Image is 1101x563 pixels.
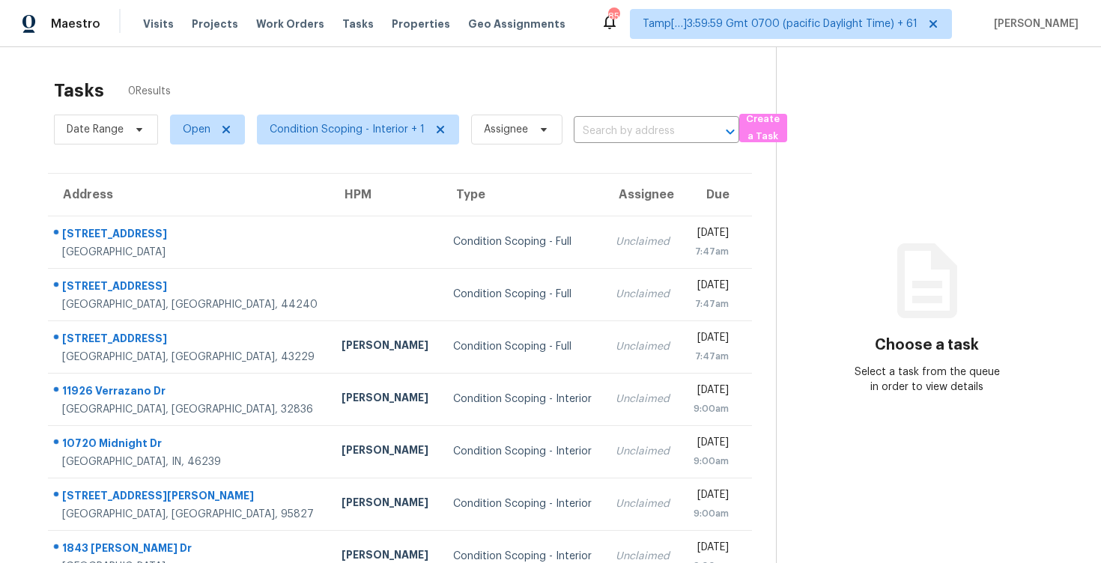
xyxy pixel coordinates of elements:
[62,279,318,297] div: [STREET_ADDRESS]
[694,454,729,469] div: 9:00am
[616,496,670,511] div: Unclaimed
[62,297,318,312] div: [GEOGRAPHIC_DATA], [GEOGRAPHIC_DATA], 44240
[62,436,318,454] div: 10720 Midnight Dr
[62,245,318,260] div: [GEOGRAPHIC_DATA]
[62,383,318,402] div: 11926 Verrazano Dr
[143,16,174,31] span: Visits
[62,226,318,245] div: [STREET_ADDRESS]
[694,349,729,364] div: 7:47am
[67,122,124,137] span: Date Range
[62,507,318,522] div: [GEOGRAPHIC_DATA], [GEOGRAPHIC_DATA], 95827
[342,390,428,409] div: [PERSON_NAME]
[608,9,619,24] div: 856
[616,287,670,302] div: Unclaimed
[453,444,592,459] div: Condition Scoping - Interior
[468,16,565,31] span: Geo Assignments
[739,114,787,142] button: Create a Task
[604,174,682,216] th: Assignee
[682,174,752,216] th: Due
[747,111,780,145] span: Create a Task
[616,392,670,407] div: Unclaimed
[62,331,318,350] div: [STREET_ADDRESS]
[256,16,324,31] span: Work Orders
[51,16,100,31] span: Maestro
[988,16,1079,31] span: [PERSON_NAME]
[453,339,592,354] div: Condition Scoping - Full
[453,234,592,249] div: Condition Scoping - Full
[62,488,318,507] div: [STREET_ADDRESS][PERSON_NAME]
[54,83,104,98] h2: Tasks
[616,234,670,249] div: Unclaimed
[694,401,729,416] div: 9:00am
[342,442,428,461] div: [PERSON_NAME]
[62,454,318,469] div: [GEOGRAPHIC_DATA], IN, 46239
[453,392,592,407] div: Condition Scoping - Interior
[694,540,729,559] div: [DATE]
[62,541,318,559] div: 1843 [PERSON_NAME] Dr
[694,244,729,259] div: 7:47am
[192,16,238,31] span: Projects
[694,487,729,506] div: [DATE]
[270,122,425,137] span: Condition Scoping - Interior + 1
[484,122,528,137] span: Assignee
[62,350,318,365] div: [GEOGRAPHIC_DATA], [GEOGRAPHIC_DATA], 43229
[694,330,729,349] div: [DATE]
[392,16,450,31] span: Properties
[616,444,670,459] div: Unclaimed
[62,402,318,417] div: [GEOGRAPHIC_DATA], [GEOGRAPHIC_DATA], 32836
[720,121,741,142] button: Open
[342,338,428,356] div: [PERSON_NAME]
[694,225,729,244] div: [DATE]
[574,120,697,143] input: Search by address
[453,287,592,302] div: Condition Scoping - Full
[875,338,979,353] h3: Choose a task
[694,296,729,311] div: 7:47am
[183,122,210,137] span: Open
[694,278,729,296] div: [DATE]
[643,16,917,31] span: Tamp[…]3:59:59 Gmt 0700 (pacific Daylight Time) + 61
[694,506,729,521] div: 9:00am
[694,383,729,401] div: [DATE]
[616,339,670,354] div: Unclaimed
[441,174,604,216] th: Type
[48,174,330,216] th: Address
[330,174,440,216] th: HPM
[342,19,374,29] span: Tasks
[694,435,729,454] div: [DATE]
[128,84,171,99] span: 0 Results
[342,495,428,514] div: [PERSON_NAME]
[453,496,592,511] div: Condition Scoping - Interior
[852,365,1001,395] div: Select a task from the queue in order to view details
